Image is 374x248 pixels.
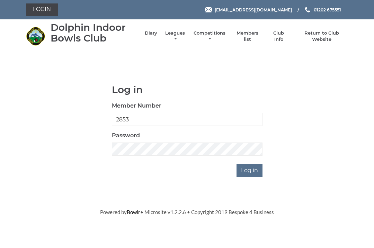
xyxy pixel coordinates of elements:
[305,7,310,12] img: Phone us
[26,27,45,46] img: Dolphin Indoor Bowls Club
[112,102,161,110] label: Member Number
[296,30,348,43] a: Return to Club Website
[100,209,274,215] span: Powered by • Microsite v1.2.2.6 • Copyright 2019 Bespoke 4 Business
[112,131,140,140] label: Password
[237,164,262,177] input: Log in
[112,84,262,95] h1: Log in
[233,30,261,43] a: Members list
[193,30,226,43] a: Competitions
[215,7,292,12] span: [EMAIL_ADDRESS][DOMAIN_NAME]
[26,3,58,16] a: Login
[304,7,341,13] a: Phone us 01202 675551
[51,22,138,44] div: Dolphin Indoor Bowls Club
[269,30,289,43] a: Club Info
[127,209,140,215] a: Bowlr
[145,30,157,36] a: Diary
[164,30,186,43] a: Leagues
[205,7,212,12] img: Email
[314,7,341,12] span: 01202 675551
[205,7,292,13] a: Email [EMAIL_ADDRESS][DOMAIN_NAME]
